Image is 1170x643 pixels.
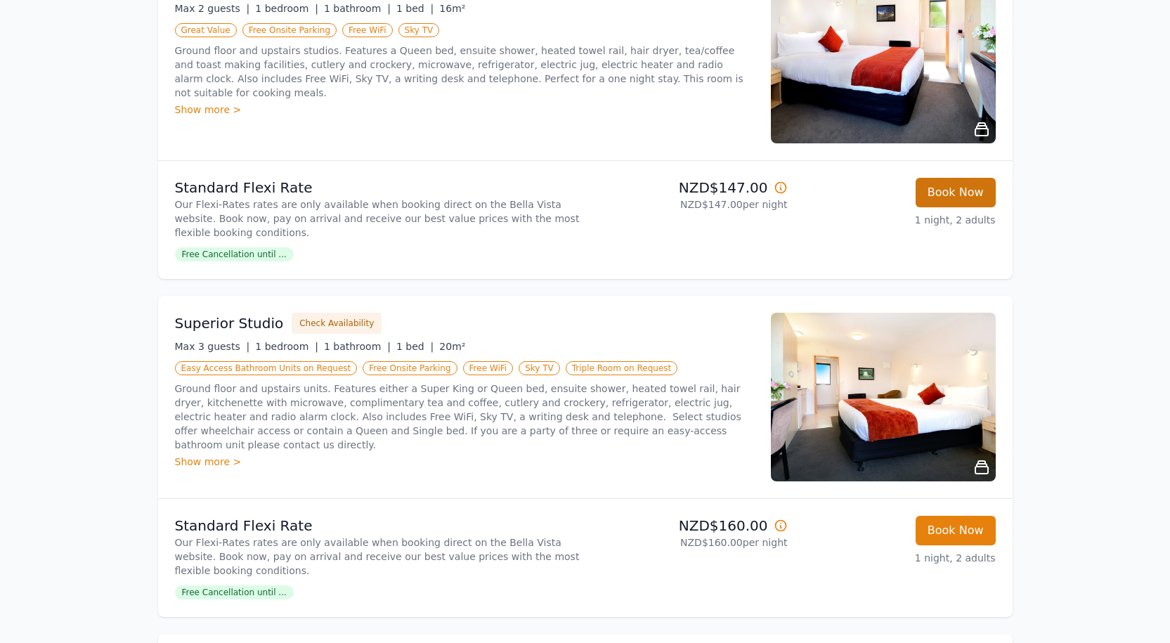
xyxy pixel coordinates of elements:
[591,197,788,212] p: NZD$147.00 per night
[463,361,514,375] span: Free WiFi
[255,3,318,14] span: 1 bedroom |
[916,516,996,545] button: Book Now
[398,23,440,37] span: Sky TV
[439,3,465,14] span: 16m²
[591,535,788,550] p: NZD$160.00 per night
[439,341,465,352] span: 20m²
[175,3,250,14] span: Max 2 guests |
[175,361,358,375] span: Easy Access Bathroom Units on Request
[175,516,580,535] p: Standard Flexi Rate
[242,23,337,37] span: Free Onsite Parking
[396,3,434,14] span: 1 bed |
[175,103,754,117] div: Show more >
[799,551,996,565] p: 1 night, 2 adults
[175,585,294,599] span: Free Cancellation until ...
[175,23,237,37] span: Great Value
[175,247,294,261] span: Free Cancellation until ...
[175,455,754,469] div: Show more >
[292,313,382,334] button: Check Availability
[175,44,754,100] p: Ground floor and upstairs studios. Features a Queen bed, ensuite shower, heated towel rail, hair ...
[175,341,250,352] span: Max 3 guests |
[799,213,996,227] p: 1 night, 2 adults
[175,382,754,452] p: Ground floor and upstairs units. Features either a Super King or Queen bed, ensuite shower, heate...
[324,3,391,14] span: 1 bathroom |
[175,535,580,578] p: Our Flexi-Rates rates are only available when booking direct on the Bella Vista website. Book now...
[175,178,580,197] p: Standard Flexi Rate
[591,516,788,535] p: NZD$160.00
[175,197,580,240] p: Our Flexi-Rates rates are only available when booking direct on the Bella Vista website. Book now...
[342,23,393,37] span: Free WiFi
[396,341,434,352] span: 1 bed |
[255,341,318,352] span: 1 bedroom |
[591,178,788,197] p: NZD$147.00
[916,178,996,207] button: Book Now
[175,313,284,333] h3: Superior Studio
[324,341,391,352] span: 1 bathroom |
[566,361,677,375] span: Triple Room on Request
[363,361,457,375] span: Free Onsite Parking
[519,361,560,375] span: Sky TV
